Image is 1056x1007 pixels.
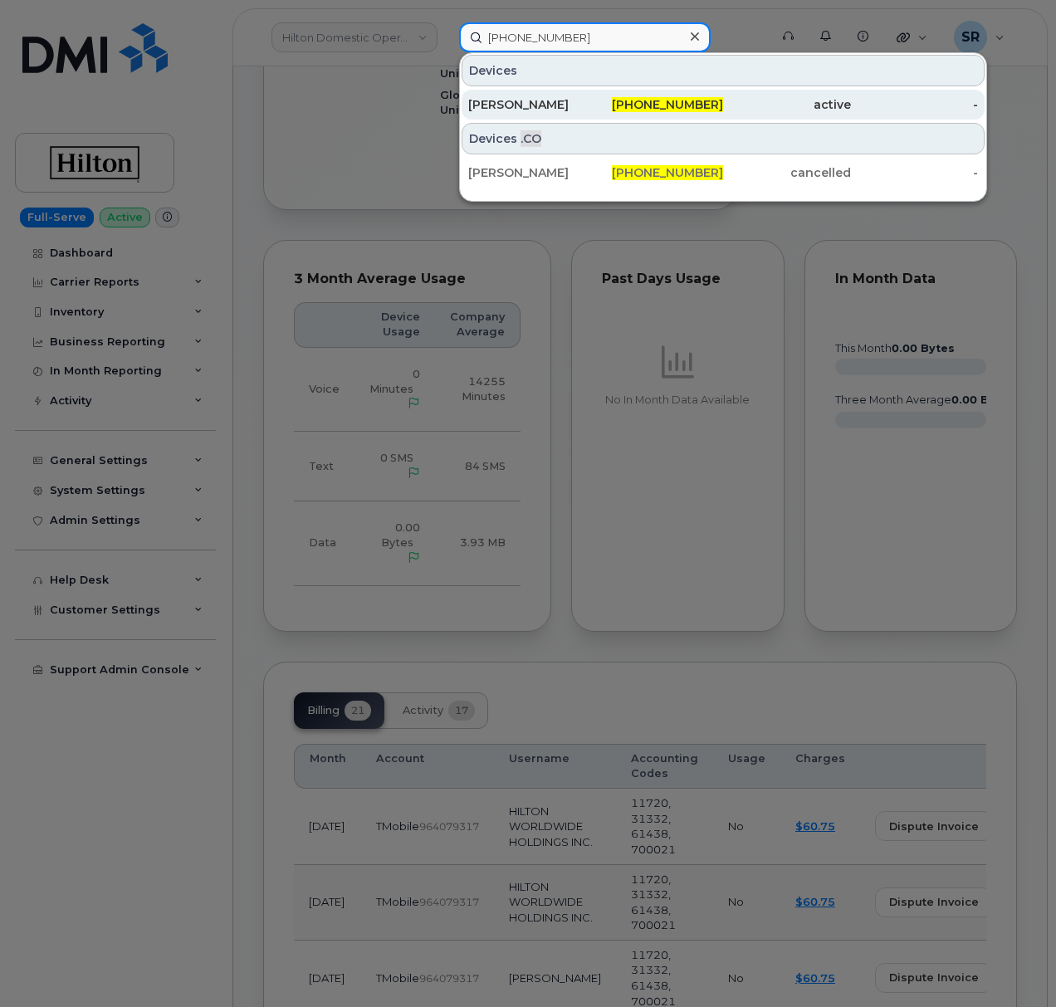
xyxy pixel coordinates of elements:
div: - [851,96,979,113]
div: Devices [462,123,985,154]
a: [PERSON_NAME][PHONE_NUMBER]cancelled- [462,158,985,188]
div: cancelled [723,164,851,181]
a: [PERSON_NAME][PHONE_NUMBER]active- [462,90,985,120]
input: Find something... [459,22,711,52]
span: .CO [521,130,541,147]
iframe: Messenger Launcher [984,935,1044,995]
div: active [723,96,851,113]
span: [PHONE_NUMBER] [612,97,723,112]
div: [PERSON_NAME] [468,164,596,181]
div: [PERSON_NAME] [468,96,596,113]
div: - [851,164,979,181]
div: Devices [462,55,985,86]
span: [PHONE_NUMBER] [612,165,723,180]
